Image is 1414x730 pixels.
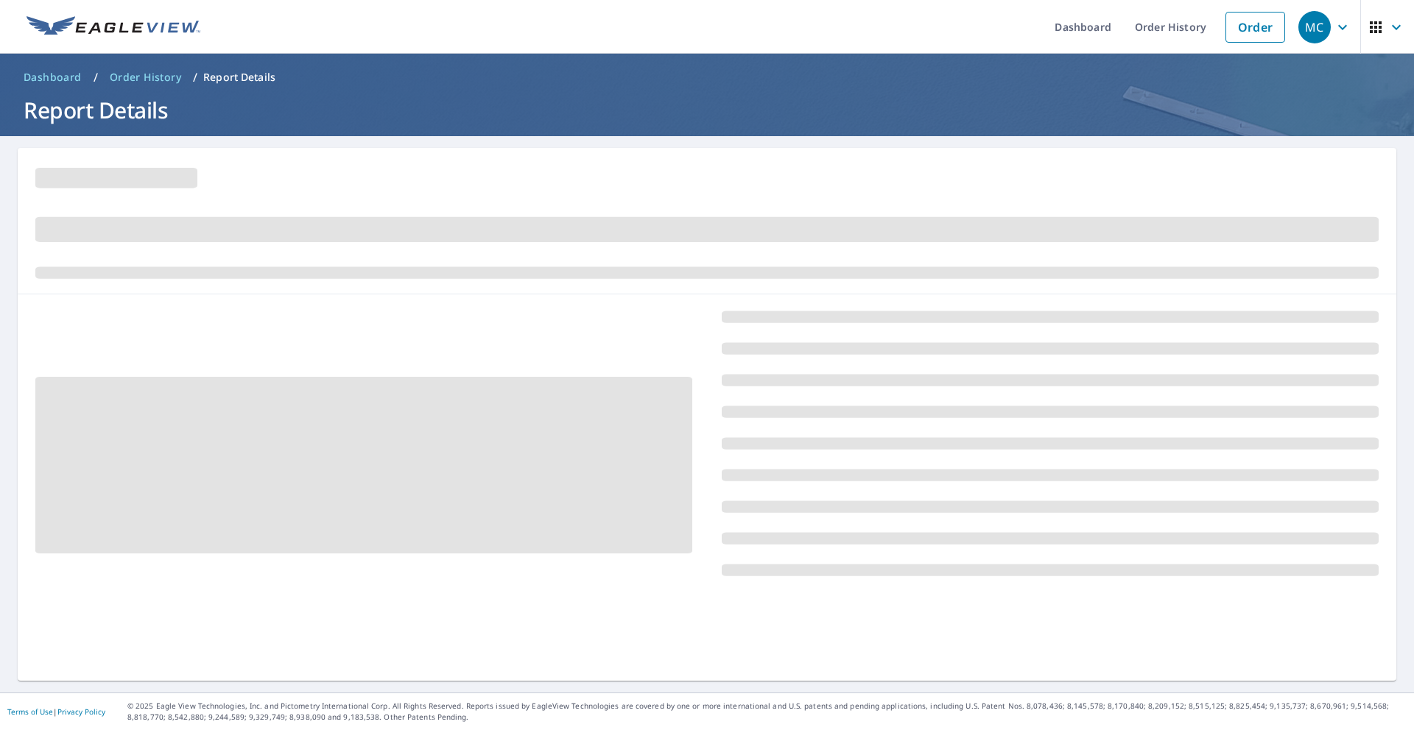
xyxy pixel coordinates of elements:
[127,701,1407,723] p: © 2025 Eagle View Technologies, Inc. and Pictometry International Corp. All Rights Reserved. Repo...
[193,68,197,86] li: /
[104,65,187,89] a: Order History
[57,706,105,717] a: Privacy Policy
[18,65,1396,89] nav: breadcrumb
[203,70,275,85] p: Report Details
[24,70,82,85] span: Dashboard
[7,707,105,716] p: |
[7,706,53,717] a: Terms of Use
[110,70,181,85] span: Order History
[1225,12,1285,43] a: Order
[94,68,98,86] li: /
[27,16,200,38] img: EV Logo
[18,65,88,89] a: Dashboard
[1298,11,1331,43] div: MC
[18,95,1396,125] h1: Report Details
